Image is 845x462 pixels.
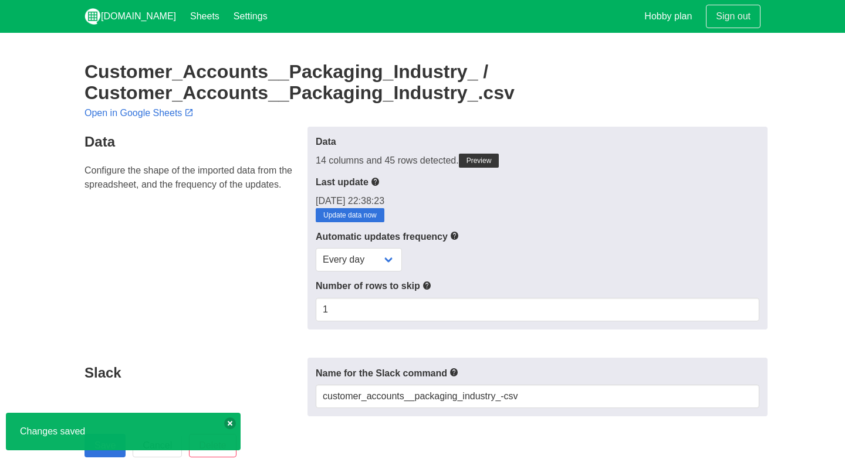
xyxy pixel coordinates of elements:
[84,8,101,25] img: logo_v2_white.png
[84,164,300,192] p: Configure the shape of the imported data from the spreadsheet, and the frequency of the updates.
[316,385,759,408] input: Text input
[84,365,300,381] h4: Slack
[316,135,759,149] label: Data
[316,229,759,244] label: Automatic updates frequency
[84,108,196,118] a: Open in Google Sheets
[316,208,384,222] a: Update data now
[459,154,499,168] a: Preview
[316,175,759,189] label: Last update
[706,5,760,28] a: Sign out
[316,278,759,293] label: Number of rows to skip
[84,61,760,103] h2: Customer_Accounts__Packaging_Industry_ / Customer_Accounts__Packaging_Industry_.csv
[6,413,241,450] div: Changes saved
[316,154,759,168] div: 14 columns and 45 rows detected.
[84,134,300,150] h4: Data
[316,366,759,381] label: Name for the Slack command
[316,196,384,206] span: [DATE] 22:38:23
